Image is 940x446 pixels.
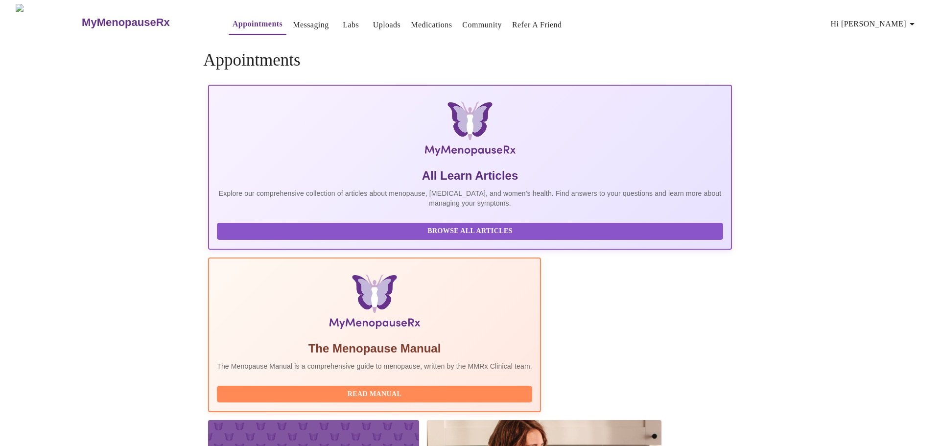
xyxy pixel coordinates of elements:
[227,225,713,237] span: Browse All Articles
[217,361,532,371] p: The Menopause Manual is a comprehensive guide to menopause, written by the MMRx Clinical team.
[296,101,644,160] img: MyMenopauseRx Logo
[512,18,562,32] a: Refer a Friend
[343,18,359,32] a: Labs
[369,15,405,35] button: Uploads
[217,226,726,235] a: Browse All Articles
[203,50,737,70] h4: Appointments
[267,274,482,333] img: Menopause Manual
[227,388,522,400] span: Read Manual
[289,15,332,35] button: Messaging
[217,168,723,184] h5: All Learn Articles
[233,17,282,31] a: Appointments
[217,389,535,398] a: Read Manual
[81,5,209,40] a: MyMenopauseRx
[462,18,502,32] a: Community
[82,16,170,29] h3: MyMenopauseRx
[229,14,286,35] button: Appointments
[508,15,566,35] button: Refer a Friend
[217,188,723,208] p: Explore our comprehensive collection of articles about menopause, [MEDICAL_DATA], and women's hea...
[373,18,401,32] a: Uploads
[217,341,532,356] h5: The Menopause Manual
[831,17,918,31] span: Hi [PERSON_NAME]
[827,14,922,34] button: Hi [PERSON_NAME]
[411,18,452,32] a: Medications
[293,18,329,32] a: Messaging
[16,4,81,41] img: MyMenopauseRx Logo
[407,15,456,35] button: Medications
[217,223,723,240] button: Browse All Articles
[335,15,367,35] button: Labs
[458,15,506,35] button: Community
[217,386,532,403] button: Read Manual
